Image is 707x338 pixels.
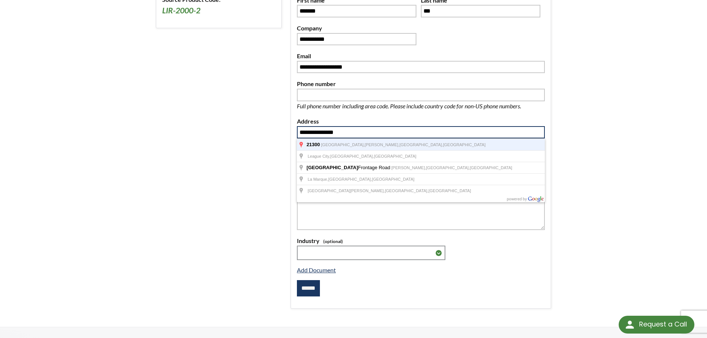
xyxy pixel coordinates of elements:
label: Industry [297,236,545,246]
span: [GEOGRAPHIC_DATA][PERSON_NAME], [308,188,385,193]
span: [GEOGRAPHIC_DATA] [428,188,471,193]
span: La Marque, [308,177,328,181]
span: [GEOGRAPHIC_DATA] [307,165,358,170]
span: [GEOGRAPHIC_DATA] [443,142,486,147]
span: [GEOGRAPHIC_DATA], [426,165,470,170]
div: Request a Call [639,316,687,333]
span: Frontage Road [307,165,392,170]
label: Company [297,23,416,33]
span: [GEOGRAPHIC_DATA], [328,177,372,181]
label: Phone number [297,79,545,89]
span: [GEOGRAPHIC_DATA], [385,188,429,193]
span: [PERSON_NAME], [392,165,426,170]
span: [GEOGRAPHIC_DATA], [321,142,365,147]
span: [PERSON_NAME], [365,142,400,147]
span: League City, [308,154,330,158]
label: Address [297,117,545,126]
h3: LIR-2000-2 [162,6,275,16]
img: round button [624,319,636,331]
span: 21300 [307,142,320,147]
label: Email [297,51,545,61]
span: [GEOGRAPHIC_DATA], [330,154,374,158]
span: [GEOGRAPHIC_DATA] [372,177,415,181]
a: Add Document [297,266,336,273]
p: Full phone number including area code. Please include country code for non-US phone numbers. [297,101,545,111]
span: [GEOGRAPHIC_DATA], [399,142,443,147]
span: [GEOGRAPHIC_DATA] [470,165,513,170]
div: Request a Call [619,316,694,334]
span: [GEOGRAPHIC_DATA] [374,154,416,158]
